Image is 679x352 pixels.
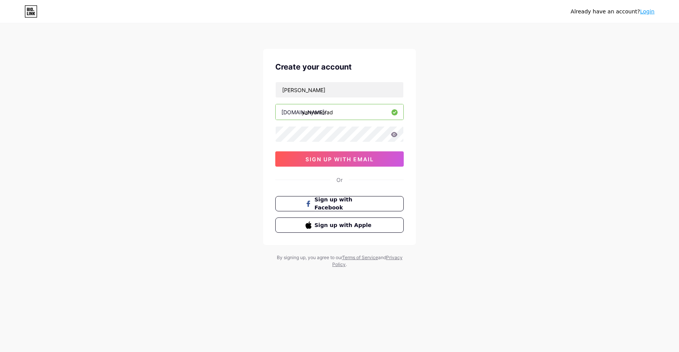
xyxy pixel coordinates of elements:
span: Sign up with Apple [315,221,374,229]
div: By signing up, you agree to our and . [275,254,404,268]
input: username [276,104,403,120]
input: Email [276,82,403,97]
div: Or [336,176,343,184]
div: Create your account [275,61,404,73]
div: [DOMAIN_NAME]/ [281,108,327,116]
button: Sign up with Facebook [275,196,404,211]
span: sign up with email [305,156,374,162]
a: Login [640,8,655,15]
span: Sign up with Facebook [315,196,374,212]
div: Already have an account? [571,8,655,16]
button: Sign up with Apple [275,217,404,233]
a: Terms of Service [342,255,378,260]
button: sign up with email [275,151,404,167]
